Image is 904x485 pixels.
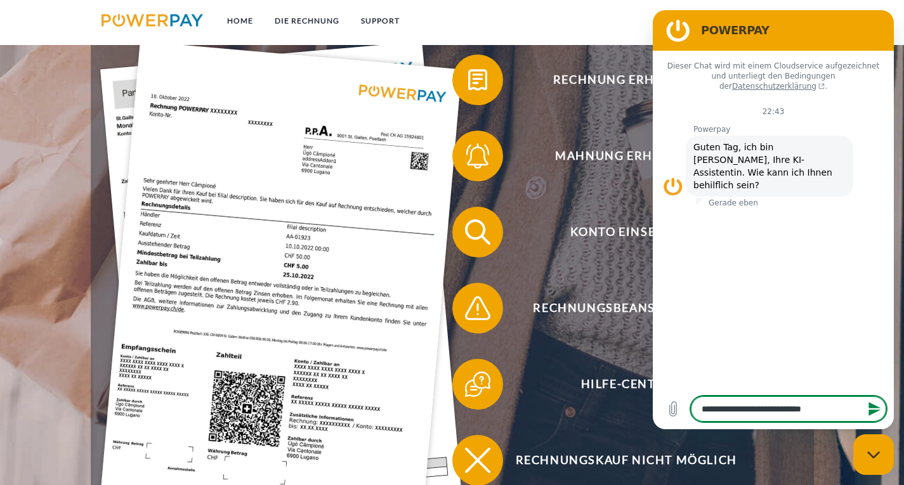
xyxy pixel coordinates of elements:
img: qb_help.svg [462,368,494,400]
img: qb_bill.svg [462,64,494,96]
button: Rechnung erhalten? [452,55,782,105]
a: DIE RECHNUNG [264,10,350,32]
img: qb_bell.svg [462,140,494,172]
span: Rechnungsbeanstandung [471,283,782,333]
img: logo-powerpay.svg [102,14,204,27]
a: SUPPORT [350,10,410,32]
span: Mahnung erhalten? [471,131,782,181]
a: Home [216,10,264,32]
iframe: Schaltfläche zum Öffnen des Messaging-Fensters; Konversation läuft [853,434,894,475]
iframe: Messaging-Fenster [653,10,894,429]
img: qb_close.svg [462,444,494,476]
span: Konto einsehen [471,207,782,257]
a: agb [738,10,777,32]
button: Mahnung erhalten? [452,131,782,181]
img: qb_search.svg [462,216,494,248]
img: qb_warning.svg [462,292,494,324]
span: Rechnung erhalten? [471,55,782,105]
button: Konto einsehen [452,207,782,257]
button: Hilfe-Center [452,359,782,410]
button: Rechnungsbeanstandung [452,283,782,333]
span: Hilfe-Center [471,359,782,410]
